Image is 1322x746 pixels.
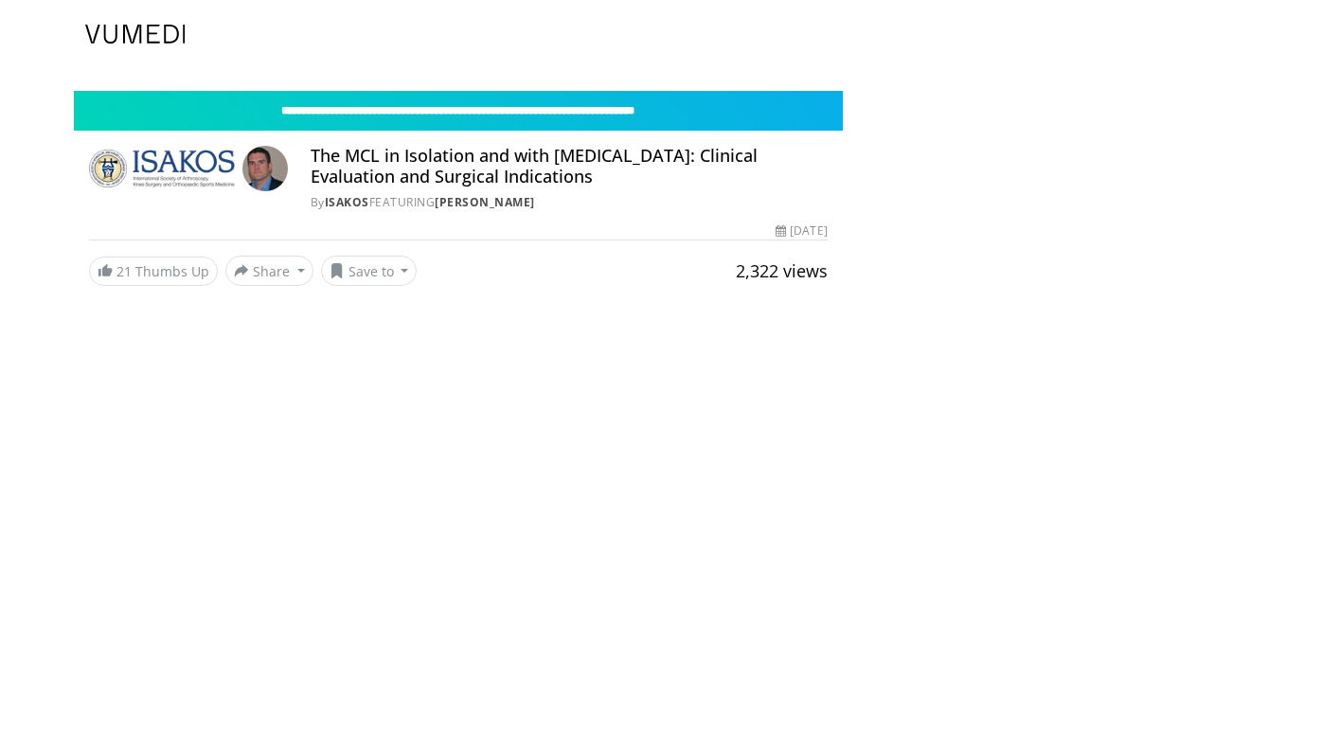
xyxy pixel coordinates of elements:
[116,262,132,280] span: 21
[311,194,828,211] div: By FEATURING
[89,257,218,286] a: 21 Thumbs Up
[85,25,186,44] img: VuMedi Logo
[325,194,369,210] a: ISAKOS
[225,256,313,286] button: Share
[89,146,235,191] img: ISAKOS
[242,146,288,191] img: Avatar
[736,259,828,282] span: 2,322 views
[776,222,827,240] div: [DATE]
[311,146,828,186] h4: The MCL in Isolation and with [MEDICAL_DATA]: Clinical Evaluation and Surgical Indications
[435,194,535,210] a: [PERSON_NAME]
[321,256,418,286] button: Save to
